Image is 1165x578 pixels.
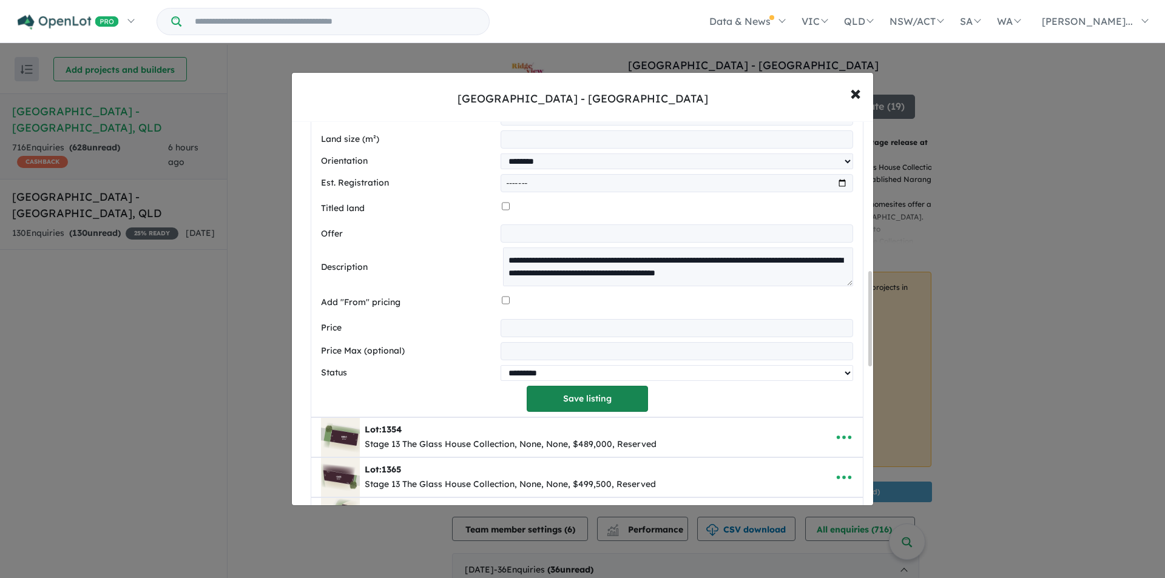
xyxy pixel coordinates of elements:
[321,260,498,275] label: Description
[850,79,861,106] span: ×
[365,477,656,492] div: Stage 13 The Glass House Collection, None, None, $499,500, Reserved
[321,201,497,216] label: Titled land
[365,504,401,515] b: Lot:
[365,464,401,475] b: Lot:
[321,154,496,169] label: Orientation
[527,386,648,412] button: Save listing
[365,437,657,452] div: Stage 13 The Glass House Collection, None, None, $489,000, Reserved
[382,464,401,475] span: 1365
[321,176,496,190] label: Est. Registration
[382,504,401,515] span: 1335
[382,424,402,435] span: 1354
[365,424,402,435] b: Lot:
[321,418,360,457] img: Ridgeview%20Estate%20-%20Narangba%20-%20Lot%201354___1754612388.jpg
[321,227,496,241] label: Offer
[321,498,360,537] img: Ridgeview%20Estate%20-%20Narangba%20-%20Lot%201335___1754456032.jpg
[321,321,496,335] label: Price
[321,458,360,497] img: Ridgeview%20Estate%20-%20Narangba%20-%20Lot%201365___1754453743.jpg
[1042,15,1133,27] span: [PERSON_NAME]...
[184,8,487,35] input: Try estate name, suburb, builder or developer
[458,91,708,107] div: [GEOGRAPHIC_DATA] - [GEOGRAPHIC_DATA]
[321,366,496,380] label: Status
[321,295,497,310] label: Add "From" pricing
[321,132,496,147] label: Land size (m²)
[18,15,119,30] img: Openlot PRO Logo White
[321,344,496,358] label: Price Max (optional)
